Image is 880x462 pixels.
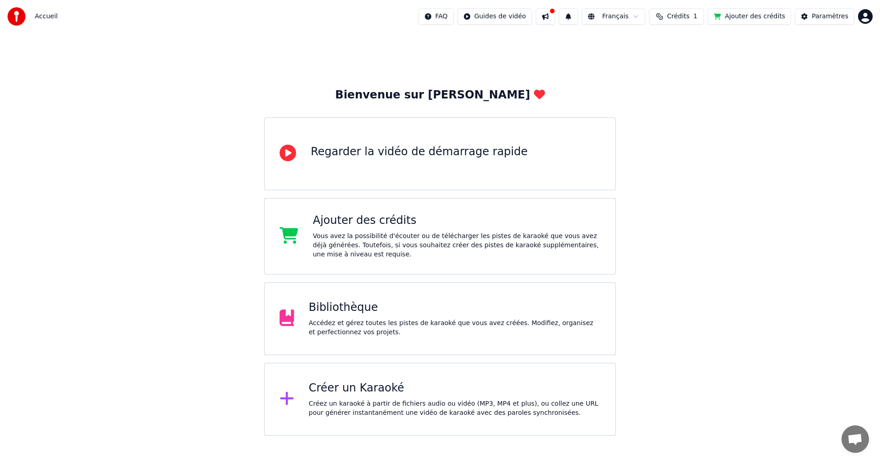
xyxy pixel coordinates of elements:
[667,12,689,21] span: Crédits
[418,8,454,25] button: FAQ
[649,8,704,25] button: Crédits1
[35,12,58,21] nav: breadcrumb
[309,399,601,418] div: Créez un karaoké à partir de fichiers audio ou vidéo (MP3, MP4 et plus), ou collez une URL pour g...
[313,232,601,259] div: Vous avez la possibilité d'écouter ou de télécharger les pistes de karaoké que vous avez déjà gén...
[35,12,58,21] span: Accueil
[309,300,601,315] div: Bibliothèque
[841,425,869,453] div: Ouvrir le chat
[309,319,601,337] div: Accédez et gérez toutes les pistes de karaoké que vous avez créées. Modifiez, organisez et perfec...
[309,381,601,396] div: Créer un Karaoké
[7,7,26,26] img: youka
[313,213,601,228] div: Ajouter des crédits
[795,8,854,25] button: Paramètres
[457,8,532,25] button: Guides de vidéo
[311,145,528,159] div: Regarder la vidéo de démarrage rapide
[708,8,791,25] button: Ajouter des crédits
[335,88,544,103] div: Bienvenue sur [PERSON_NAME]
[812,12,848,21] div: Paramètres
[693,12,698,21] span: 1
